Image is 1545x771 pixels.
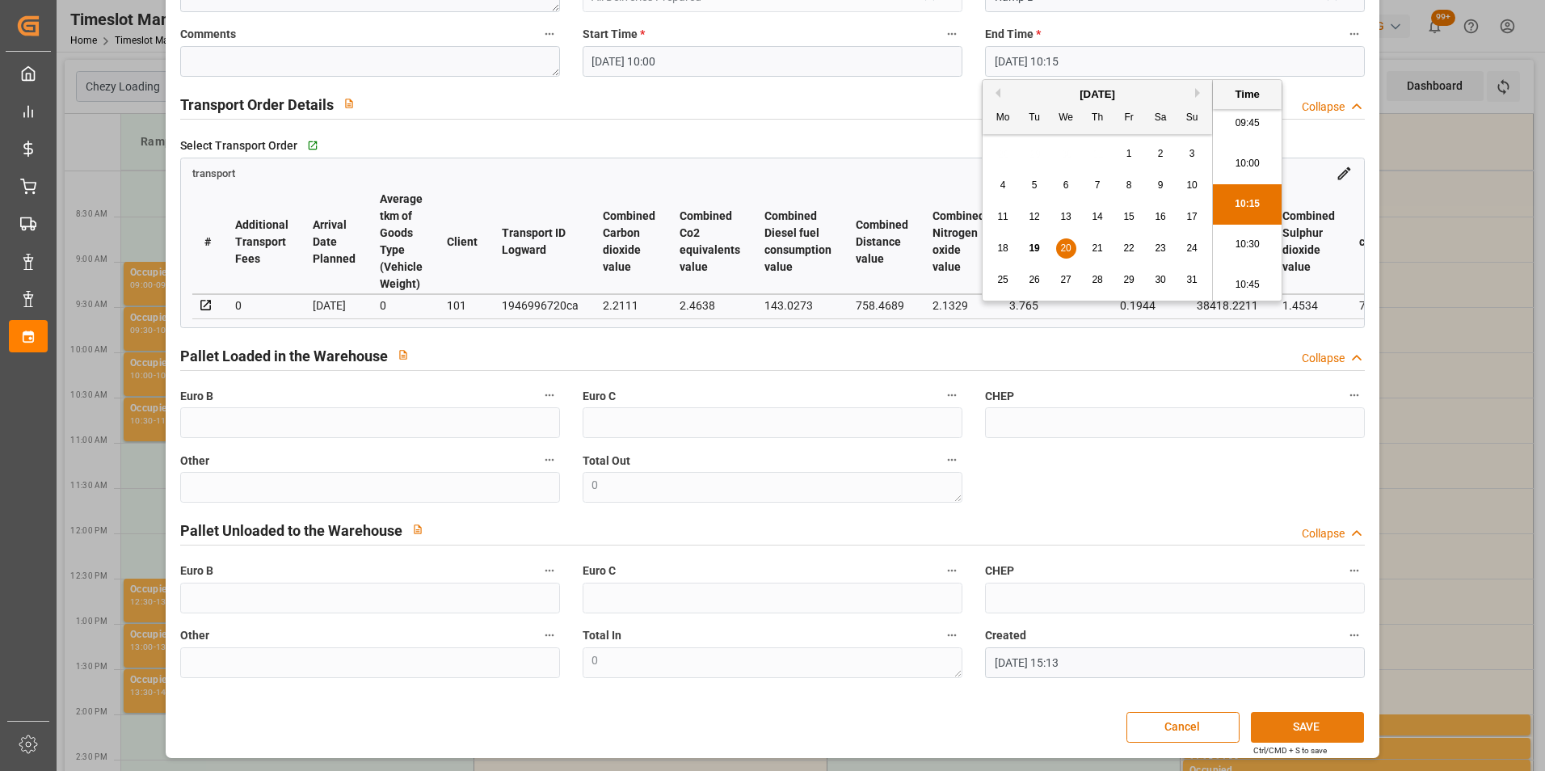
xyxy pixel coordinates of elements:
[583,46,962,77] input: DD-MM-YYYY HH:MM
[1213,265,1282,305] li: 10:45
[1182,108,1202,128] div: Su
[583,388,616,405] span: Euro C
[856,296,908,315] div: 758.4689
[1302,350,1345,367] div: Collapse
[1282,296,1335,315] div: 1.4534
[1213,103,1282,144] li: 09:45
[1063,179,1069,191] span: 6
[334,88,364,119] button: View description
[1155,274,1165,285] span: 30
[313,296,356,315] div: [DATE]
[435,190,490,294] th: Client
[1189,148,1195,159] span: 3
[583,26,645,43] span: Start Time
[1000,179,1006,191] span: 4
[1186,179,1197,191] span: 10
[997,242,1008,254] span: 18
[1151,108,1171,128] div: Sa
[591,190,667,294] th: Combined Carbon dioxide value
[985,26,1041,43] span: End Time
[941,560,962,581] button: Euro C
[583,627,621,644] span: Total In
[1344,385,1365,406] button: CHEP
[1213,144,1282,184] li: 10:00
[1092,274,1102,285] span: 28
[1344,625,1365,646] button: Created
[1213,184,1282,225] li: 10:15
[1186,211,1197,222] span: 17
[1123,242,1134,254] span: 22
[1195,88,1205,98] button: Next Month
[993,238,1013,259] div: Choose Monday, August 18th, 2025
[844,190,920,294] th: Combined Distance value
[180,137,297,154] span: Select Transport Order
[502,296,579,315] div: 1946996720ca
[447,296,478,315] div: 101
[1119,207,1139,227] div: Choose Friday, August 15th, 2025
[180,627,209,644] span: Other
[583,647,962,678] textarea: 0
[583,472,962,503] textarea: 0
[985,647,1365,678] input: DD-MM-YYYY HH:MM
[941,385,962,406] button: Euro C
[985,46,1365,77] input: DD-MM-YYYY HH:MM
[1186,274,1197,285] span: 31
[180,520,402,541] h2: Pallet Unloaded to the Warehouse
[993,175,1013,196] div: Choose Monday, August 4th, 2025
[985,562,1014,579] span: CHEP
[932,296,985,315] div: 2.1329
[1253,744,1327,756] div: Ctrl/CMD + S to save
[991,88,1000,98] button: Previous Month
[1025,238,1045,259] div: Choose Tuesday, August 19th, 2025
[180,345,388,367] h2: Pallet Loaded in the Warehouse
[1302,99,1345,116] div: Collapse
[539,625,560,646] button: Other
[920,190,997,294] th: Combined Nitrogen oxide value
[1056,207,1076,227] div: Choose Wednesday, August 13th, 2025
[539,560,560,581] button: Euro B
[1029,274,1039,285] span: 26
[997,211,1008,222] span: 11
[1056,175,1076,196] div: Choose Wednesday, August 6th, 2025
[993,270,1013,290] div: Choose Monday, August 25th, 2025
[1182,238,1202,259] div: Choose Sunday, August 24th, 2025
[1151,238,1171,259] div: Choose Saturday, August 23rd, 2025
[1029,211,1039,222] span: 12
[1158,179,1164,191] span: 9
[985,388,1014,405] span: CHEP
[192,190,223,294] th: #
[1056,238,1076,259] div: Choose Wednesday, August 20th, 2025
[180,562,213,579] span: Euro B
[223,190,301,294] th: Additional Transport Fees
[1056,108,1076,128] div: We
[1158,148,1164,159] span: 2
[1095,179,1101,191] span: 7
[180,388,213,405] span: Euro B
[1155,211,1165,222] span: 16
[1270,190,1347,294] th: Combined Sulphur dioxide value
[1251,712,1364,743] button: SAVE
[1119,175,1139,196] div: Choose Friday, August 8th, 2025
[1123,274,1134,285] span: 29
[1182,144,1202,164] div: Choose Sunday, August 3rd, 2025
[1029,242,1039,254] span: 19
[1151,207,1171,227] div: Choose Saturday, August 16th, 2025
[539,449,560,470] button: Other
[1025,207,1045,227] div: Choose Tuesday, August 12th, 2025
[388,339,419,370] button: View description
[1119,238,1139,259] div: Choose Friday, August 22nd, 2025
[380,296,423,315] div: 0
[1182,175,1202,196] div: Choose Sunday, August 10th, 2025
[192,167,235,179] span: transport
[180,94,334,116] h2: Transport Order Details
[1182,207,1202,227] div: Choose Sunday, August 17th, 2025
[402,514,433,545] button: View description
[1088,108,1108,128] div: Th
[680,296,740,315] div: 2.4638
[1151,144,1171,164] div: Choose Saturday, August 2nd, 2025
[1025,270,1045,290] div: Choose Tuesday, August 26th, 2025
[180,453,209,470] span: Other
[1092,211,1102,222] span: 14
[1302,525,1345,542] div: Collapse
[993,207,1013,227] div: Choose Monday, August 11th, 2025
